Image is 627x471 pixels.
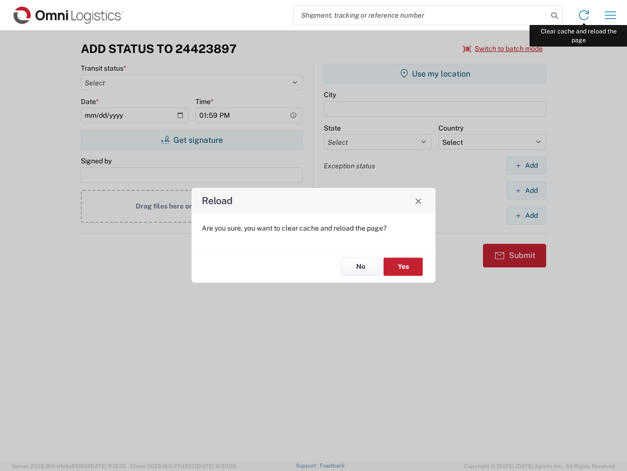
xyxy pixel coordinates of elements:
h4: Reload [202,194,233,208]
button: Yes [384,258,423,276]
button: Close [411,194,425,208]
p: Are you sure, you want to clear cache and reload the page? [202,224,425,233]
button: No [341,258,380,276]
input: Shipment, tracking or reference number [294,6,548,25]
